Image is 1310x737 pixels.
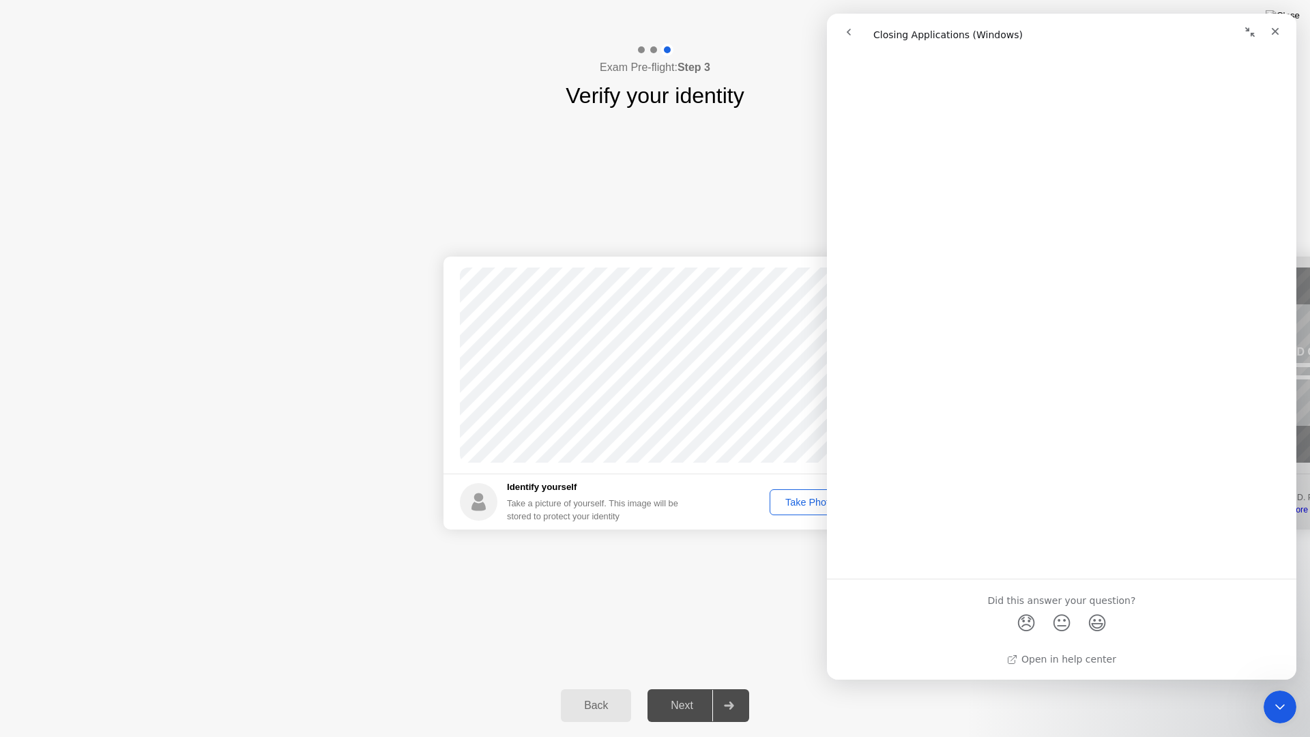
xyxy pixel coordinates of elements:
img: Close [1266,10,1300,21]
button: Take Photo [770,489,850,515]
div: Take a picture of yourself. This image will be stored to protect your identity [507,497,689,523]
h5: Identify yourself [507,480,689,494]
h4: Exam Pre-flight: [600,59,710,76]
h1: Verify your identity [566,79,744,112]
div: Next [652,699,712,712]
b: Step 3 [678,61,710,73]
button: Next [647,689,749,722]
iframe: Intercom live chat [827,14,1296,680]
button: Back [561,689,631,722]
div: Back [565,699,627,712]
iframe: Intercom live chat [1264,691,1296,723]
div: Take Photo [774,497,845,508]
